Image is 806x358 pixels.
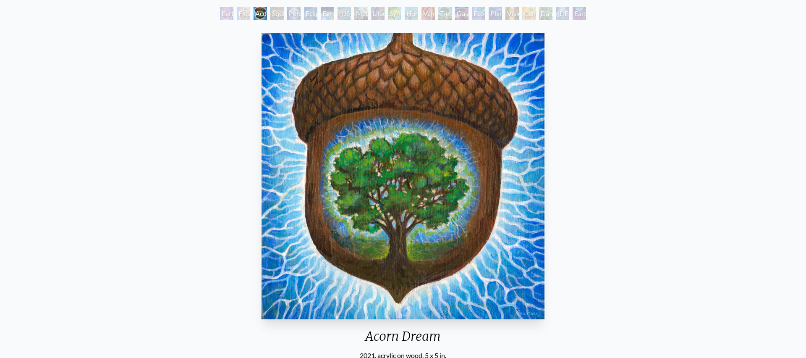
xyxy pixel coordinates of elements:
[556,7,569,20] div: [DEMOGRAPHIC_DATA] in the Ocean of Awareness
[505,7,519,20] div: Vision Tree
[573,7,586,20] div: Earthmind
[388,7,401,20] div: Symbiosis: Gall Wasp & Oak Tree
[270,7,284,20] div: Squirrel
[405,7,418,20] div: Humming Bird
[258,329,548,350] div: Acorn Dream
[455,7,468,20] div: Gaia
[522,7,536,20] div: Cannabis Mudra
[321,7,334,20] div: Earth Energies
[371,7,385,20] div: Lilacs
[539,7,552,20] div: Dance of Cannabia
[354,7,368,20] div: Metamorphosis
[287,7,301,20] div: Person Planet
[421,7,435,20] div: Vajra Horse
[237,7,250,20] div: Flesh of the Gods
[254,7,267,20] div: Acorn Dream
[438,7,452,20] div: Tree & Person
[472,7,485,20] div: Eco-Atlas
[338,7,351,20] div: [US_STATE] Song
[304,7,317,20] div: Eclipse
[220,7,233,20] div: Earth Witness
[489,7,502,20] div: Planetary Prayers
[262,33,544,319] img: Acorn-Dream-Alex-Grey-2021-watermarked.jpeg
